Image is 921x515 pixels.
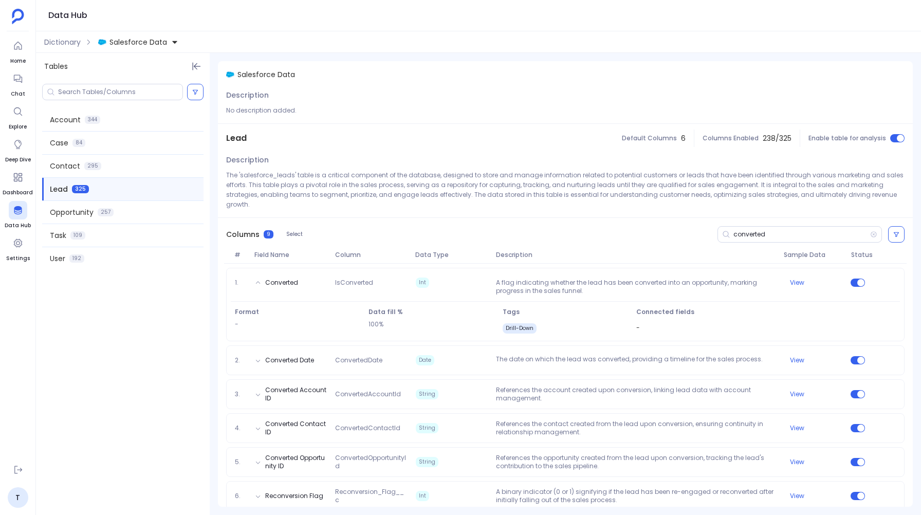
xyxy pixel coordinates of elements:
[780,251,846,259] span: Sample Data
[847,251,874,259] span: Status
[492,279,780,295] p: A flag indicating whether the lead has been converted into an opportunity, marking progress in th...
[503,323,537,334] span: Drill-Down
[72,139,85,147] span: 84
[9,123,27,131] span: Explore
[280,228,309,241] button: Select
[235,308,360,316] span: Format
[8,487,28,508] a: T
[265,492,323,500] button: Reconversion Flag
[265,386,327,402] button: Converted Account ID
[9,36,27,65] a: Home
[636,308,896,316] span: Connected fields
[50,207,94,217] span: Opportunity
[331,488,411,504] span: Reconversion_Flag__c
[492,454,780,470] p: References the opportunity created from the lead upon conversion, tracking the lead's contributio...
[492,488,780,504] p: A binary indicator (0 or 1) signifying if the lead has been re-engaged or reconverted after initi...
[416,457,438,467] span: String
[36,53,210,80] div: Tables
[5,135,31,164] a: Deep Dive
[96,34,180,50] button: Salesforce Data
[231,390,251,398] span: 3.
[226,229,260,240] span: Columns
[6,234,30,263] a: Settings
[226,90,269,100] span: Description
[763,133,791,143] span: 238 / 325
[3,189,33,197] span: Dashboard
[231,356,251,364] span: 2.
[98,208,114,216] span: 257
[264,230,273,238] span: 9
[265,454,327,470] button: Converted Opportunity ID
[703,134,759,142] span: Columns Enabled
[416,278,429,288] span: Int
[416,491,429,501] span: Int
[109,37,167,47] span: Salesforce Data
[265,279,298,287] button: Converted
[9,102,27,131] a: Explore
[50,230,66,241] span: Task
[226,105,905,115] p: No description added.
[50,115,81,125] span: Account
[226,70,234,79] img: salesforce.svg
[5,156,31,164] span: Deep Dive
[189,59,204,73] button: Hide Tables
[9,90,27,98] span: Chat
[5,222,31,230] span: Data Hub
[84,162,101,170] span: 295
[69,254,84,263] span: 192
[790,390,804,398] button: View
[622,134,677,142] span: Default Columns
[3,168,33,197] a: Dashboard
[237,69,295,80] span: Salesforce Data
[331,424,411,432] span: ConvertedContactId
[331,251,411,259] span: Column
[492,355,780,365] p: The date on which the lead was converted, providing a timeline for the sales process.
[12,9,24,24] img: petavue logo
[231,458,251,466] span: 5.
[6,254,30,263] span: Settings
[9,57,27,65] span: Home
[58,88,182,96] input: Search Tables/Columns
[331,279,411,295] span: IsConverted
[681,133,686,143] span: 6
[50,138,68,148] span: Case
[98,38,106,46] img: salesforce.svg
[411,251,491,259] span: Data Type
[369,308,494,316] span: Data fill %
[50,253,65,264] span: User
[85,116,100,124] span: 344
[226,132,247,144] span: Lead
[226,155,269,165] span: Description
[416,389,438,399] span: String
[808,134,886,142] span: Enable table for analysis
[331,356,411,364] span: ConvertedDate
[492,420,780,436] p: References the contact created from the lead upon conversion, ensuring continuity in relationship...
[231,279,251,295] span: 1.
[231,424,251,432] span: 4.
[790,356,804,364] button: View
[250,251,330,259] span: Field Name
[72,185,89,193] span: 325
[230,251,250,259] span: #
[50,161,80,171] span: Contact
[369,320,494,328] p: 100%
[733,230,870,238] input: Search Columns
[70,231,85,240] span: 109
[231,492,251,500] span: 6.
[416,423,438,433] span: String
[265,420,327,436] button: Converted Contact ID
[9,69,27,98] a: Chat
[790,279,804,287] button: View
[790,424,804,432] button: View
[265,356,314,364] button: Converted Date
[331,454,411,470] span: ConvertedOpportunityId
[5,201,31,230] a: Data Hub
[636,323,640,332] span: -
[50,184,68,194] span: Lead
[226,170,905,209] p: The 'salesforce_leads' table is a critical component of the database, designed to store and manag...
[790,492,804,500] button: View
[492,386,780,402] p: References the account created upon conversion, linking lead data with account management.
[44,37,81,47] span: Dictionary
[331,390,411,398] span: ConvertedAccountId
[416,355,434,365] span: Date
